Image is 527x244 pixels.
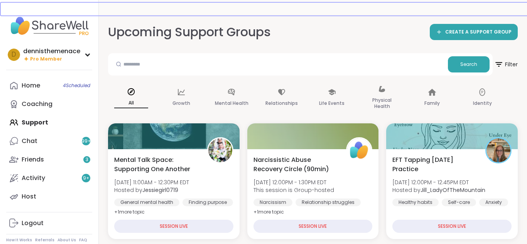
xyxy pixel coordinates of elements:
[274,28,280,34] iframe: Spotlight
[365,96,399,111] p: Physical Health
[392,186,485,194] span: Hosted by
[253,199,292,206] div: Narcissism
[421,186,485,194] b: Jill_LadyOfTheMountain
[253,220,373,233] div: SESSION LIVE
[392,220,512,233] div: SESSION LIVE
[84,101,91,107] iframe: Spotlight
[6,187,92,206] a: Host
[215,99,248,108] p: Mental Health
[114,186,189,194] span: Hosted by
[6,150,92,169] a: Friends3
[114,220,233,233] div: SESSION LIVE
[486,138,510,162] img: Jill_LadyOfTheMountain
[22,81,40,90] div: Home
[114,155,199,174] span: Mental Talk Space: Supporting One Another
[57,237,76,243] a: About Us
[347,138,371,162] img: ShareWell
[6,132,92,150] a: Chat99+
[208,138,232,162] img: Jessiegirl0719
[22,137,37,145] div: Chat
[445,29,512,35] span: CREATE A SUPPORT GROUP
[253,186,334,194] span: This session is Group-hosted
[22,219,44,227] div: Logout
[86,156,88,163] span: 3
[108,24,277,41] h2: Upcoming Support Groups
[12,50,16,60] span: d
[30,56,62,62] span: Pro Member
[296,199,361,206] div: Relationship struggles
[392,199,439,206] div: Healthy habits
[63,82,90,89] span: 4 Scheduled
[494,55,518,74] span: Filter
[22,174,45,182] div: Activity
[114,199,179,206] div: General mental health
[319,99,345,108] p: Life Events
[6,169,92,187] a: Activity9+
[6,237,32,243] a: How It Works
[79,237,87,243] a: FAQ
[448,56,490,72] button: Search
[172,99,190,108] p: Growth
[35,237,54,243] a: Referrals
[424,99,440,108] p: Family
[6,214,92,232] a: Logout
[6,76,92,95] a: Home4Scheduled
[430,24,518,40] a: CREATE A SUPPORT GROUP
[22,100,52,108] div: Coaching
[6,12,92,39] img: ShareWell Nav Logo
[392,178,485,186] span: [DATE] 12:00PM - 12:45PM EDT
[6,95,92,113] a: Coaching
[22,155,44,164] div: Friends
[22,192,36,201] div: Host
[442,199,476,206] div: Self-care
[479,199,508,206] div: Anxiety
[23,47,80,56] div: dennisthemenace
[182,199,233,206] div: Finding purpose
[83,175,90,182] span: 9 +
[265,99,298,108] p: Relationships
[81,138,91,145] span: 99 +
[253,178,334,186] span: [DATE] 12:00PM - 1:30PM EDT
[494,53,518,76] button: Filter
[253,155,338,174] span: Narcissistic Abuse Recovery Circle (90min)
[473,99,492,108] p: Identity
[114,98,148,108] p: All
[392,155,477,174] span: EFT Tapping [DATE] Practice
[142,186,178,194] b: Jessiegirl0719
[114,178,189,186] span: [DATE] 11:00AM - 12:30PM EDT
[460,61,477,68] span: Search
